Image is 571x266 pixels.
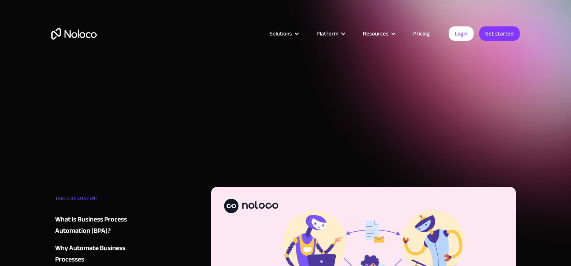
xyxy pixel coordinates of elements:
a: Pricing [404,29,439,38]
div: Solutions [260,29,307,38]
div: Platform [316,29,338,38]
a: Login [449,26,474,41]
a: What is Business Process Automation (BPA)? [55,214,147,237]
div: Platform [307,29,353,38]
div: Resources [363,29,389,38]
div: Resources [353,29,404,38]
div: Solutions [270,29,292,38]
div: TABLE OF CONTENT [55,193,147,208]
a: Get started [479,26,520,41]
a: Why Automate Business Processes [55,243,147,265]
a: home [51,28,97,40]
